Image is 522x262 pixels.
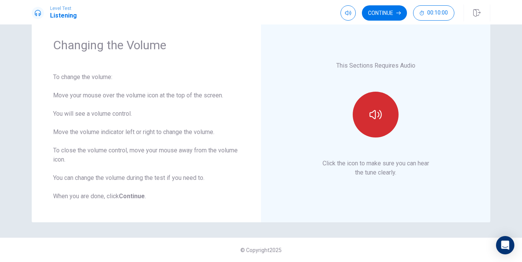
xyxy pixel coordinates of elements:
span: 00:10:00 [427,10,448,16]
button: 00:10:00 [413,5,454,21]
button: Continue [362,5,407,21]
p: This Sections Requires Audio [336,61,415,70]
div: To change the volume: Move your mouse over the volume icon at the top of the screen. You will see... [53,73,240,201]
span: © Copyright 2025 [240,247,282,253]
b: Continue [119,192,145,200]
h1: Changing the Volume [53,37,240,53]
p: Click the icon to make sure you can hear the tune clearly. [323,159,429,177]
h1: Listening [50,11,77,20]
span: Level Test [50,6,77,11]
div: Open Intercom Messenger [496,236,514,254]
